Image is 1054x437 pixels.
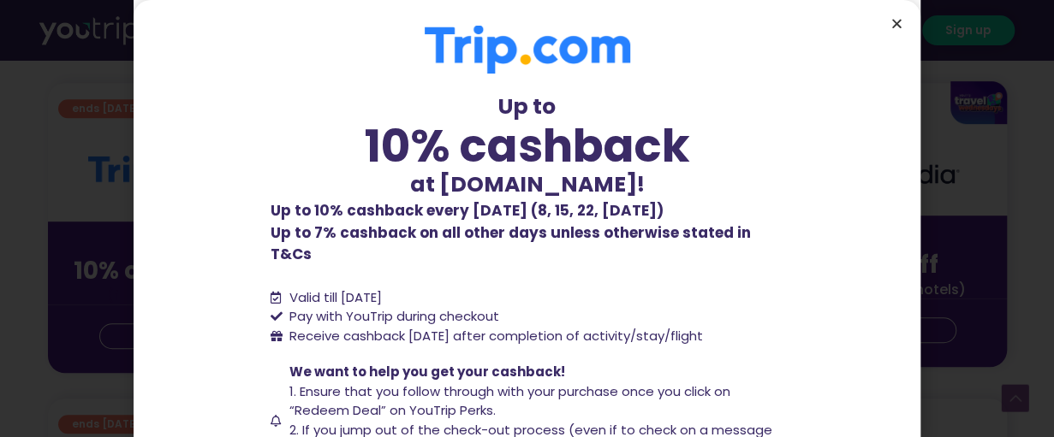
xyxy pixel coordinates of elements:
a: Close [890,17,903,30]
b: Up to 10% cashback every [DATE] (8, 15, 22, [DATE]) [271,200,664,221]
span: 1. Ensure that you follow through with your purchase once you click on “Redeem Deal” on YouTrip P... [289,382,730,420]
span: Pay with YouTrip during checkout [285,307,499,327]
span: Valid till [DATE] [289,288,382,306]
span: Receive cashback [DATE] after completion of activity/stay/flight [289,327,703,345]
div: Up to at [DOMAIN_NAME]! [271,91,784,200]
span: We want to help you get your cashback! [289,363,565,381]
p: Up to 7% cashback on all other days unless otherwise stated in T&Cs [271,200,784,266]
div: 10% cashback [271,123,784,168]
